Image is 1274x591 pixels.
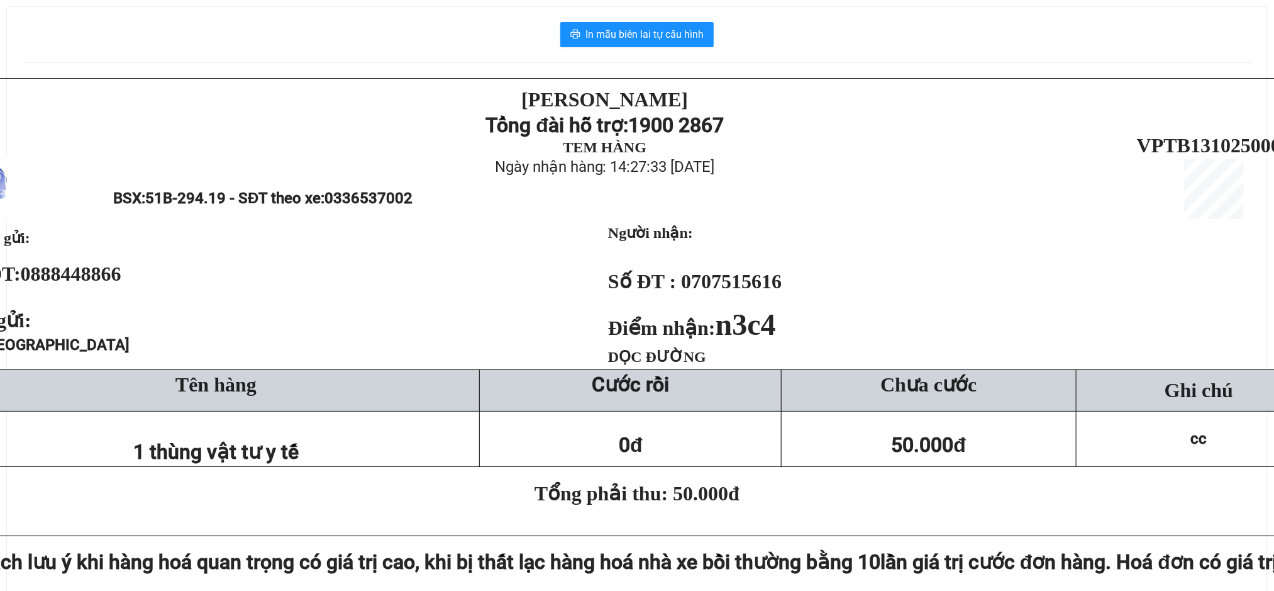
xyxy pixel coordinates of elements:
[47,85,131,101] strong: TEM HÀNG
[880,373,977,396] span: Chưa cước
[6,10,172,33] strong: [PERSON_NAME]
[57,59,152,83] strong: 1900 2867
[628,113,724,137] strong: 1900 2867
[21,262,121,285] span: 0888448866
[608,317,776,339] strong: Điểm nhận:
[560,22,714,47] button: printerIn mẫu biên lai tự cấu hình
[608,349,706,365] span: DỌC ĐƯỜNG
[570,29,580,41] span: printer
[535,482,739,505] span: Tổng phải thu: 50.000đ
[485,113,628,137] strong: Tổng đài hỗ trợ:
[25,35,141,83] strong: Tổng đài hỗ trợ:
[563,139,646,155] strong: TEM HÀNG
[1165,379,1233,402] span: Ghi chú
[608,225,693,241] strong: Người nhận:
[608,270,676,293] strong: Số ĐT :
[521,88,688,111] strong: [PERSON_NAME]
[495,158,715,176] span: Ngày nhận hàng: 14:27:33 [DATE]
[681,270,782,293] span: 0707515616
[716,308,776,341] span: n3c4
[585,26,704,42] span: In mẫu biên lai tự cấu hình
[113,189,413,207] span: BSX:
[619,433,643,457] span: 0đ
[325,189,413,207] span: 0336537002
[175,373,257,396] span: Tên hàng
[133,440,299,464] span: 1 thùng vật tư y tế
[1191,430,1207,447] span: cc
[892,433,967,457] span: 50.000đ
[145,189,413,207] span: 51B-294.19 - SĐT theo xe:
[592,373,669,397] strong: Cước rồi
